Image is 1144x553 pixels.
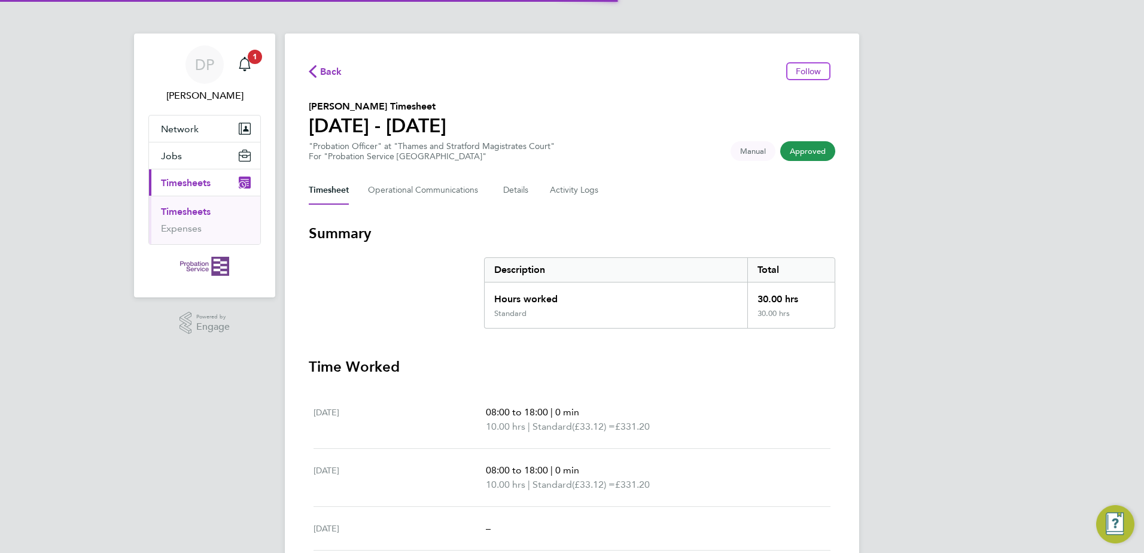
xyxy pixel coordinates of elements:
span: Powered by [196,312,230,322]
span: 0 min [555,464,579,476]
div: 30.00 hrs [747,309,835,328]
span: Timesheets [161,177,211,189]
h1: [DATE] - [DATE] [309,114,446,138]
span: Standard [533,420,572,434]
button: Timesheet [309,176,349,205]
button: Details [503,176,531,205]
div: [DATE] [314,463,486,492]
button: Engage Resource Center [1096,505,1134,543]
span: Network [161,123,199,135]
button: Activity Logs [550,176,600,205]
span: | [550,464,553,476]
span: £331.20 [615,479,650,490]
span: | [528,421,530,432]
a: Expenses [161,223,202,234]
span: 08:00 to 18:00 [486,406,548,418]
h2: [PERSON_NAME] Timesheet [309,99,446,114]
div: For "Probation Service [GEOGRAPHIC_DATA]" [309,151,555,162]
button: Back [309,63,342,78]
span: 10.00 hrs [486,421,525,432]
a: Timesheets [161,206,211,217]
div: 30.00 hrs [747,282,835,309]
div: Timesheets [149,196,260,244]
span: 0 min [555,406,579,418]
span: (£33.12) = [572,479,615,490]
span: This timesheet was manually created. [731,141,775,161]
span: £331.20 [615,421,650,432]
button: Operational Communications [368,176,484,205]
span: – [486,522,491,534]
a: Powered byEngage [179,312,230,335]
span: 08:00 to 18:00 [486,464,548,476]
span: | [550,406,553,418]
div: Description [485,258,747,282]
div: "Probation Officer" at "Thames and Stratford Magistrates Court" [309,141,555,162]
button: Jobs [149,142,260,169]
span: | [528,479,530,490]
div: Standard [494,309,527,318]
span: 10.00 hrs [486,479,525,490]
h3: Summary [309,224,835,243]
button: Timesheets [149,169,260,196]
span: Daniel Paul [148,89,261,103]
button: Network [149,116,260,142]
button: Follow [786,62,830,80]
h3: Time Worked [309,357,835,376]
span: DP [195,57,214,72]
a: DP[PERSON_NAME] [148,45,261,103]
span: Back [320,65,342,79]
div: Summary [484,257,835,329]
span: 1 [248,50,262,64]
a: Go to home page [148,257,261,276]
span: Engage [196,322,230,332]
div: [DATE] [314,405,486,434]
div: Total [747,258,835,282]
div: Hours worked [485,282,747,309]
span: Jobs [161,150,182,162]
span: Standard [533,478,572,492]
a: 1 [233,45,257,84]
span: This timesheet has been approved. [780,141,835,161]
span: Follow [796,66,821,77]
img: probationservice-logo-retina.png [180,257,229,276]
nav: Main navigation [134,34,275,297]
div: [DATE] [314,521,486,536]
span: (£33.12) = [572,421,615,432]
